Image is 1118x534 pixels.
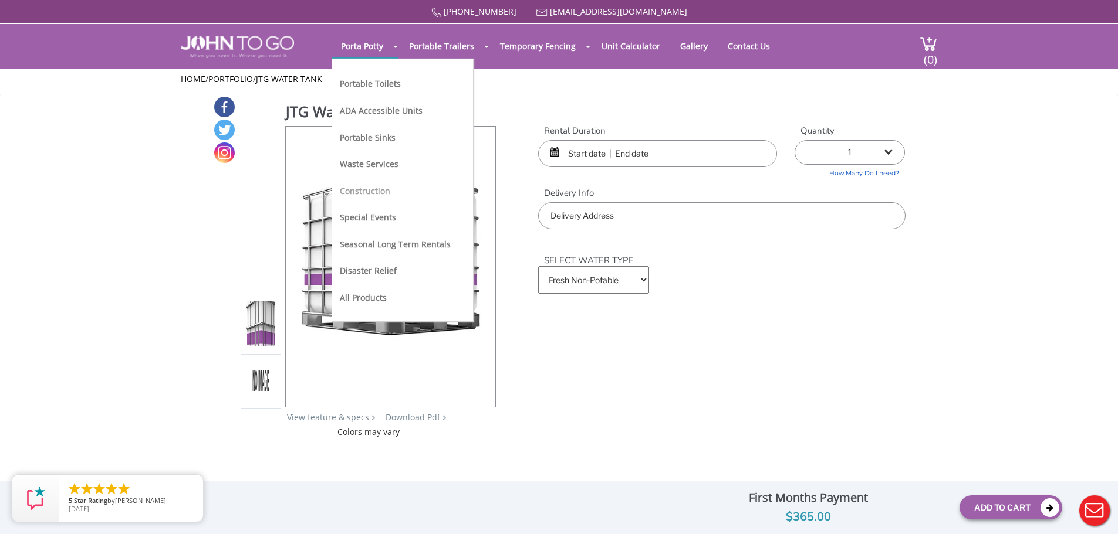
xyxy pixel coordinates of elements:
[241,426,497,438] div: Colors may vary
[593,35,669,57] a: Unit Calculator
[181,36,294,58] img: JOHN to go
[80,482,94,496] li: 
[245,243,277,519] img: svg+xml;base64,PHN2ZyB4bWxucz0iaHR0cDovL3d3dy53My5vcmcvMjAwMC9zdmciIHdpZHRoPSIxNTAiIGhlaWdodD0iMT...
[214,142,235,163] a: Instagram
[444,6,516,17] a: [PHONE_NUMBER]
[666,488,950,508] div: First Months Payment
[538,202,905,229] input: Delivery Address
[443,415,446,420] img: chevron.png
[24,487,48,510] img: Review Rating
[538,241,905,266] h3: SELECT WATER TYPE
[1071,487,1118,534] button: Live Chat
[214,97,235,117] a: Facebook
[538,125,777,137] label: Rental Duration
[795,125,905,137] label: Quantity
[538,140,777,167] input: Start date | End date
[256,73,322,84] a: JTG Water Tank
[795,165,905,178] a: How Many Do I need?
[666,508,950,526] div: $365.00
[719,35,779,57] a: Contact Us
[286,101,497,125] h1: JTG Water Tank
[923,42,937,67] span: (0)
[920,36,937,52] img: cart a
[67,482,82,496] li: 
[74,496,107,505] span: Star Rating
[92,482,106,496] li: 
[104,482,119,496] li: 
[181,73,205,84] a: Home
[536,9,548,16] img: Mail
[386,411,440,423] a: Download Pdf
[960,495,1062,519] button: Add To Cart
[400,35,483,57] a: Portable Trailers
[550,6,687,17] a: [EMAIL_ADDRESS][DOMAIN_NAME]
[69,497,194,505] span: by
[294,127,487,403] img: Product
[371,415,375,420] img: right arrow icon
[287,411,369,423] a: View feature & specs
[115,496,166,505] span: [PERSON_NAME]
[538,187,905,199] label: Delivery Info
[245,186,277,462] img: Product
[214,120,235,140] a: Twitter
[208,73,253,84] a: Portfolio
[117,482,131,496] li: 
[332,35,392,57] a: Porta Potty
[181,73,937,85] ul: / /
[491,35,585,57] a: Temporary Fencing
[671,35,717,57] a: Gallery
[69,496,72,505] span: 5
[69,504,89,513] span: [DATE]
[431,8,441,18] img: Call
